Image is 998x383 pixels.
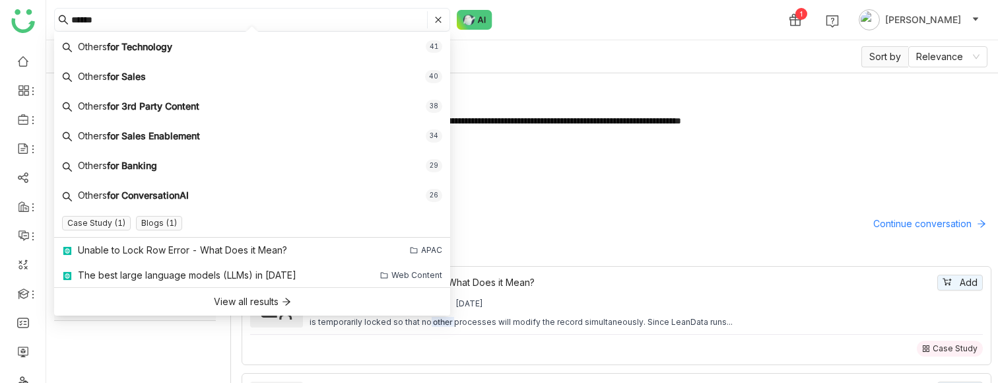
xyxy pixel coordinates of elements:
em: Others [78,130,107,141]
a: Unable to Lock Row Error - What Does it Mean?APAC [54,238,450,263]
button: Continue conversation [868,216,991,232]
div: View all results [214,295,279,309]
div: APAC [421,244,442,257]
img: article.svg [62,246,73,256]
span: Add [960,275,978,290]
div: 41 [426,40,442,53]
div: Unable to Lock Row Error - What Does it Mean? [78,243,287,258]
div: for Technology [78,40,172,54]
em: Others [78,100,107,112]
nz-tag: Blogs (1) [136,216,182,230]
img: logo [11,9,35,33]
div: for ConversationAI [78,188,189,203]
button: [PERSON_NAME] [856,9,982,30]
a: Unable to Lock Row Error - What Does it Mean? [325,275,935,290]
div: 29 [426,159,442,172]
div: 26 [426,189,442,202]
div: [PERSON_NAME] says... [242,84,991,95]
div: The best large language models (LLMs) in [DATE] [78,268,296,283]
div: for 3rd Party Content [78,99,199,114]
div: Case Study [933,343,978,354]
em: other [432,317,454,327]
div: for Banking [78,158,157,173]
img: article.svg [62,271,73,281]
img: help.svg [826,15,839,28]
div: is temporarily locked so that no processes will modify the record simultaneously. Since LeanData ... [310,317,733,328]
span: Sort by [861,46,908,67]
nz-select-item: Relevance [916,47,980,67]
div: 34 [426,129,442,143]
span: [PERSON_NAME] [885,13,961,27]
div: [DATE] [455,298,483,309]
a: The best large language models (LLMs) in [DATE]Web Content [54,263,450,288]
em: Others [78,160,107,171]
div: 38 [426,100,442,113]
img: avatar [859,9,880,30]
img: ask-buddy-normal.svg [457,10,492,30]
em: Others [78,190,107,201]
button: Add [937,275,983,291]
div: 1 [795,8,807,20]
em: Others [78,71,107,82]
div: Web Content [391,269,442,282]
span: Continue conversation [873,217,972,231]
div: 40 [425,70,442,83]
em: Others [78,41,107,52]
div: for Sales Enablement [78,129,200,143]
div: for Sales [78,69,146,84]
nz-tag: Case Study (1) [62,216,131,230]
